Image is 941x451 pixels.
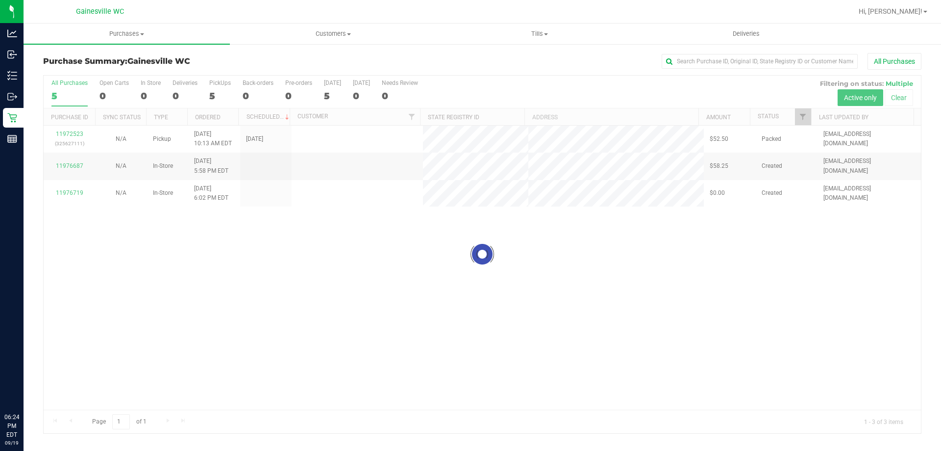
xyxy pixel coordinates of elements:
inline-svg: Analytics [7,28,17,38]
h3: Purchase Summary: [43,57,336,66]
inline-svg: Retail [7,113,17,123]
span: Gainesville WC [127,56,190,66]
p: 09/19 [4,439,19,447]
span: Customers [230,29,436,38]
a: Purchases [24,24,230,44]
span: Deliveries [719,29,773,38]
span: Hi, [PERSON_NAME]! [859,7,922,15]
a: Tills [436,24,643,44]
a: Deliveries [643,24,849,44]
span: Tills [437,29,642,38]
span: Purchases [24,29,230,38]
button: All Purchases [867,53,921,70]
input: Search Purchase ID, Original ID, State Registry ID or Customer Name... [662,54,858,69]
a: Customers [230,24,436,44]
inline-svg: Inbound [7,50,17,59]
inline-svg: Outbound [7,92,17,102]
p: 06:24 PM EDT [4,413,19,439]
inline-svg: Inventory [7,71,17,80]
span: Gainesville WC [76,7,124,16]
inline-svg: Reports [7,134,17,144]
iframe: Resource center [10,372,39,402]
